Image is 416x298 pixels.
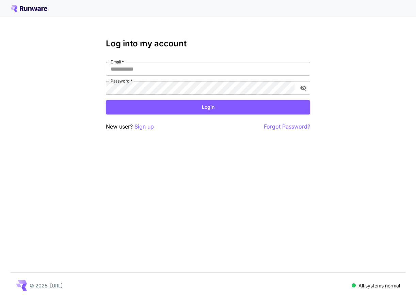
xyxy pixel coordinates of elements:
button: Login [106,100,310,114]
p: All systems normal [358,282,400,289]
p: New user? [106,122,154,131]
button: Forgot Password? [264,122,310,131]
label: Email [111,59,124,65]
button: toggle password visibility [297,82,309,94]
h3: Log into my account [106,39,310,48]
label: Password [111,78,132,84]
button: Sign up [134,122,154,131]
p: © 2025, [URL] [30,282,63,289]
